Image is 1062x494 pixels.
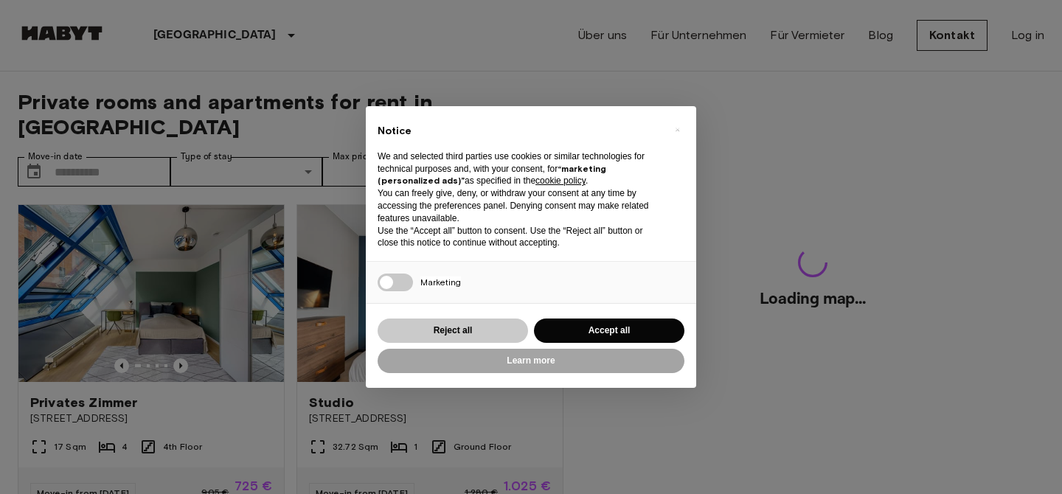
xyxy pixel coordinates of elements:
button: Close this notice [665,118,689,142]
button: Reject all [378,319,528,343]
button: Accept all [534,319,684,343]
p: We and selected third parties use cookies or similar technologies for technical purposes and, wit... [378,150,661,187]
strong: “marketing (personalized ads)” [378,163,606,187]
span: Marketing [420,276,461,288]
p: Use the “Accept all” button to consent. Use the “Reject all” button or close this notice to conti... [378,225,661,250]
a: cookie policy [535,175,586,186]
p: You can freely give, deny, or withdraw your consent at any time by accessing the preferences pane... [378,187,661,224]
h2: Notice [378,124,661,139]
button: Learn more [378,349,684,373]
span: × [675,121,680,139]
